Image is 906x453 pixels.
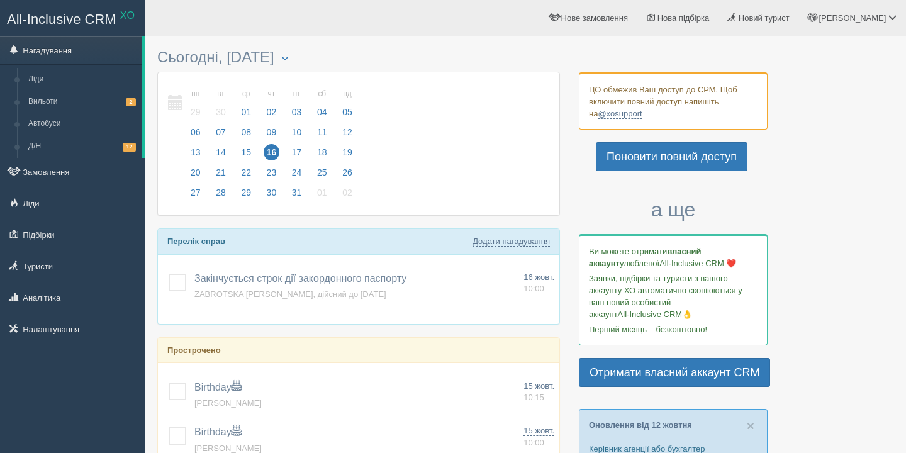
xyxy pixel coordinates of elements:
a: [PERSON_NAME] [194,444,262,453]
a: Отримати власний аккаунт CRM [579,358,770,387]
span: 17 [289,144,305,160]
span: 31 [289,184,305,201]
a: Birthday [194,382,242,393]
a: Д/Н12 [23,135,142,158]
span: 24 [289,164,305,181]
small: ср [238,89,254,99]
span: 12 [123,143,136,151]
span: [PERSON_NAME] [819,13,886,23]
a: 08 [234,125,258,145]
a: @xosupport [598,109,642,119]
a: Додати нагадування [473,237,550,247]
span: All-Inclusive CRM ❤️ [659,259,736,268]
sup: XO [120,10,135,21]
span: 01 [314,184,330,201]
span: 01 [238,104,254,120]
a: Поновити повний доступ [596,142,747,171]
a: нд 05 [335,82,356,125]
span: 11 [314,124,330,140]
span: 04 [314,104,330,120]
span: 20 [187,164,204,181]
a: 29 [234,186,258,206]
span: 22 [238,164,254,181]
a: 26 [335,165,356,186]
a: 09 [260,125,284,145]
a: чт 02 [260,82,284,125]
p: Перший місяць – безкоштовно! [589,323,758,335]
a: Закінчується строк дії закордонного паспорту [194,273,406,284]
p: Заявки, підбірки та туристи з вашого аккаунту ХО автоматично скопіюються у ваш новий особистий ак... [589,272,758,320]
span: 18 [314,144,330,160]
span: 29 [187,104,204,120]
a: 24 [285,165,309,186]
span: 15 жовт. [523,381,554,391]
a: 28 [209,186,233,206]
span: 25 [314,164,330,181]
a: 18 [310,145,334,165]
a: Ліди [23,68,142,91]
p: Ви можете отримати улюбленої [589,245,758,269]
a: 15 [234,145,258,165]
a: 01 [310,186,334,206]
a: 10 [285,125,309,145]
b: Прострочено [167,345,221,355]
span: 14 [213,144,229,160]
span: × [747,418,754,433]
span: 27 [187,184,204,201]
a: 12 [335,125,356,145]
span: 10 [289,124,305,140]
h3: Сьогодні, [DATE] [157,49,560,65]
b: Перелік справ [167,237,225,246]
span: 02 [264,104,280,120]
a: 06 [184,125,208,145]
span: All-Inclusive CRM [7,11,116,27]
small: сб [314,89,330,99]
a: 15 жовт. 10:15 [523,381,554,404]
span: 10:00 [523,438,544,447]
span: 09 [264,124,280,140]
a: All-Inclusive CRM XO [1,1,144,35]
div: ЦО обмежив Ваш доступ до СРМ. Щоб включити повний доступ напишіть на [579,72,768,130]
span: 08 [238,124,254,140]
span: 07 [213,124,229,140]
a: Оновлення від 12 жовтня [589,420,692,430]
span: 21 [213,164,229,181]
span: 15 [238,144,254,160]
small: нд [339,89,355,99]
a: 16 [260,145,284,165]
span: 05 [339,104,355,120]
a: 25 [310,165,334,186]
small: пт [289,89,305,99]
a: 30 [260,186,284,206]
span: 12 [339,124,355,140]
span: 15 жовт. [523,426,554,436]
a: 15 жовт. 10:00 [523,425,554,449]
h3: а ще [579,199,768,221]
a: вт 30 [209,82,233,125]
span: 06 [187,124,204,140]
a: Вильоти2 [23,91,142,113]
span: 10:15 [523,393,544,402]
a: 22 [234,165,258,186]
small: вт [213,89,229,99]
a: 20 [184,165,208,186]
a: Birthday [194,427,242,437]
a: 14 [209,145,233,165]
small: пн [187,89,204,99]
a: [PERSON_NAME] [194,398,262,408]
span: 10:00 [523,284,544,293]
span: 30 [264,184,280,201]
a: 31 [285,186,309,206]
a: пт 03 [285,82,309,125]
a: 23 [260,165,284,186]
span: 26 [339,164,355,181]
a: 27 [184,186,208,206]
b: власний аккаунт [589,247,702,268]
span: 13 [187,144,204,160]
span: 30 [213,104,229,120]
a: 17 [285,145,309,165]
